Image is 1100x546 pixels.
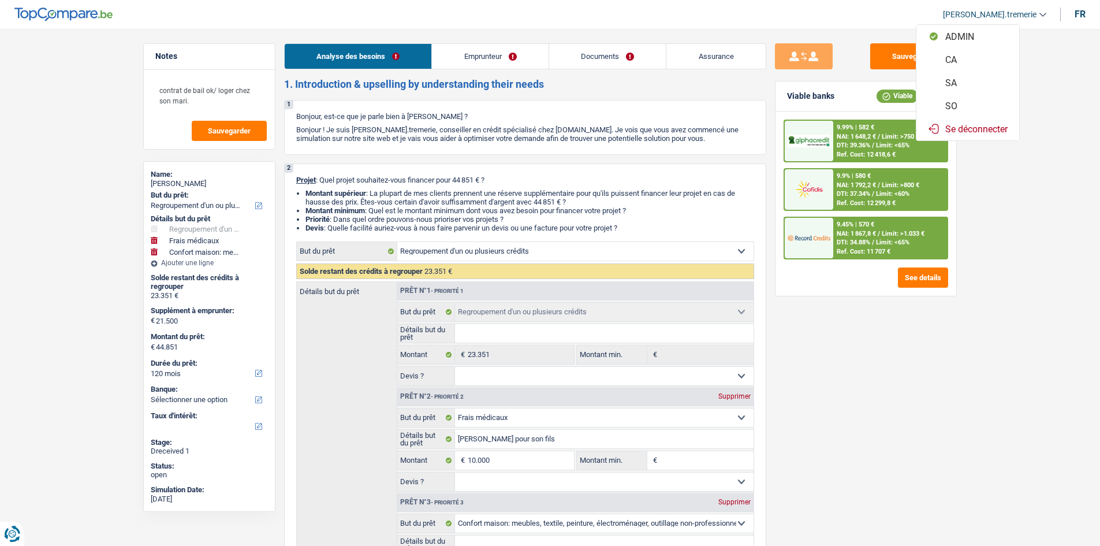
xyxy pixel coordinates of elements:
[787,91,834,101] div: Viable banks
[151,462,268,471] div: Status:
[397,430,456,448] label: Détails but du prêt
[397,473,456,491] label: Devis ?
[837,221,874,228] div: 9.45% | 570 €
[151,485,268,495] div: Simulation Date:
[151,359,266,368] label: Durée du prêt:
[837,190,870,198] span: DTI: 37.34%
[878,181,880,189] span: /
[788,135,830,148] img: AlphaCredit
[297,282,397,295] label: Détails but du prêt
[305,206,365,215] strong: Montant minimum
[305,215,330,224] strong: Priorité
[397,367,456,385] label: Devis ?
[151,332,266,341] label: Montant du prêt:
[837,133,876,140] span: NAI: 1 648,2 €
[943,10,1036,20] span: [PERSON_NAME].tremerie
[151,438,268,447] div: Stage:
[397,393,467,400] div: Prêt n°2
[305,206,754,215] li: : Quel est le montant minimum dont vous avez besoin pour financer votre projet ?
[876,142,909,149] span: Limit: <65%
[715,499,754,506] div: Supprimer
[455,451,468,470] span: €
[305,224,324,232] span: Devis
[878,133,880,140] span: /
[877,90,918,102] div: Viable
[788,227,830,248] img: Record Credits
[916,71,1019,94] button: SA
[431,288,464,294] span: - Priorité 1
[916,25,1019,48] button: ADMIN
[284,78,766,91] h2: 1. Introduction & upselling by understanding their needs
[397,346,456,364] label: Montant
[870,43,957,69] button: Sauvegarder
[882,230,924,237] span: Limit: >1.033 €
[397,287,467,295] div: Prêt n°1
[882,181,919,189] span: Limit: >800 €
[876,239,909,246] span: Limit: <65%
[837,199,896,207] div: Ref. Cost: 12 299,8 €
[577,451,647,470] label: Montant min.
[837,230,876,237] span: NAI: 1 867,8 €
[14,8,113,21] img: TopCompare Logo
[151,291,268,300] div: 23.351 €
[898,268,948,288] button: See details
[934,5,1046,24] a: [PERSON_NAME].tremerie
[455,346,468,364] span: €
[837,172,871,180] div: 9.9% | 580 €
[208,127,251,135] span: Sauvegarder
[151,273,268,291] div: Solde restant des crédits à regrouper
[151,447,268,456] div: Dreceived 1
[916,94,1019,117] button: SO
[305,224,754,232] li: : Quelle facilité auriez-vous à nous faire parvenir un devis ou une facture pour votre projet ?
[872,239,874,246] span: /
[424,267,452,276] span: 23.351 €
[296,125,754,143] p: Bonjour ! Je suis [PERSON_NAME].tremerie, conseiller en crédit spécialisé chez [DOMAIN_NAME]. Je ...
[1075,9,1086,20] div: fr
[397,451,456,470] label: Montant
[837,142,870,149] span: DTI: 39.36%
[285,164,293,173] div: 2
[878,230,880,237] span: /
[577,346,647,364] label: Montant min.
[155,51,263,61] h5: Notes
[151,214,268,224] div: Détails but du prêt
[715,393,754,400] div: Supprimer
[549,44,666,69] a: Documents
[647,346,660,364] span: €
[285,101,293,109] div: 1
[837,181,876,189] span: NAI: 1 792,2 €
[151,470,268,480] div: open
[397,514,456,533] label: But du prêt
[285,44,432,69] a: Analyse des besoins
[151,170,268,179] div: Name:
[431,393,464,400] span: - Priorité 2
[432,44,549,69] a: Emprunteur
[151,316,155,325] span: €
[872,190,874,198] span: /
[397,499,467,506] div: Prêt n°3
[872,142,874,149] span: /
[916,117,1019,140] button: Se déconnecter
[837,248,890,255] div: Ref. Cost: 11 707 €
[296,112,754,121] p: Bonjour, est-ce que je parle bien à [PERSON_NAME] ?
[296,176,754,184] p: : Quel projet souhaitez-vous financer pour 44 851 € ?
[151,385,266,394] label: Banque:
[647,451,660,470] span: €
[296,176,316,184] span: Projet
[192,121,267,141] button: Sauvegarder
[837,124,874,131] div: 9.99% | 582 €
[151,411,266,421] label: Taux d'intérêt:
[666,44,766,69] a: Assurance
[882,133,919,140] span: Limit: >750 €
[151,191,266,200] label: But du prêt:
[431,499,464,506] span: - Priorité 3
[151,259,268,267] div: Ajouter une ligne
[397,324,456,343] label: Détails but du prêt
[305,215,754,224] li: : Dans quel ordre pouvons-nous prioriser vos projets ?
[151,343,155,352] span: €
[397,303,456,321] label: But du prêt
[397,408,456,427] label: But du prêt
[305,189,754,206] li: : La plupart de mes clients prennent une réserve supplémentaire pour qu'ils puissent financer leu...
[837,151,896,158] div: Ref. Cost: 12 418,6 €
[151,179,268,188] div: [PERSON_NAME]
